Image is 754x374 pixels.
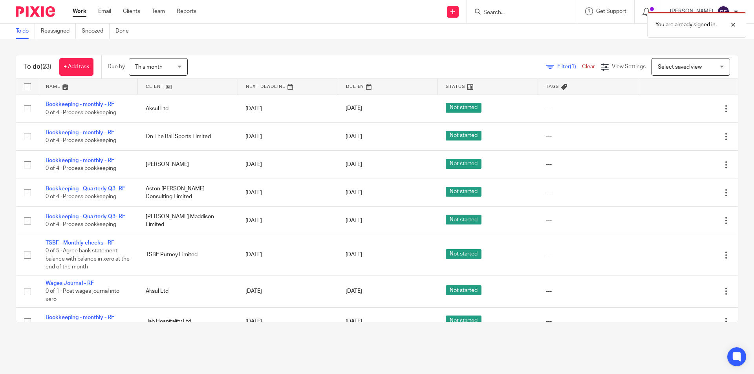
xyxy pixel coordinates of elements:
[46,130,114,135] a: Bookkeeping - monthly - RF
[582,64,595,69] a: Clear
[446,187,481,197] span: Not started
[46,102,114,107] a: Bookkeeping - monthly - RF
[123,7,140,15] a: Clients
[40,64,51,70] span: (23)
[108,63,125,71] p: Due by
[238,151,338,179] td: [DATE]
[46,288,119,302] span: 0 of 1 · Post wages journal into xero
[546,189,630,197] div: ---
[238,122,338,150] td: [DATE]
[138,235,238,275] td: TSBF Putney Limited
[177,7,196,15] a: Reports
[98,7,111,15] a: Email
[238,308,338,336] td: [DATE]
[557,64,582,69] span: Filter
[46,248,130,270] span: 0 of 5 · Agree bank statement balance with balance in xero at the end of the month
[24,63,51,71] h1: To do
[238,275,338,307] td: [DATE]
[346,288,362,294] span: [DATE]
[46,166,116,171] span: 0 of 4 · Process bookkeeping
[46,281,94,286] a: Wages Journal - RF
[346,162,362,167] span: [DATE]
[46,186,125,192] a: Bookkeeping - Quarterly Q3- RF
[115,24,135,39] a: Done
[73,7,86,15] a: Work
[446,285,481,295] span: Not started
[238,235,338,275] td: [DATE]
[59,58,93,76] a: + Add task
[612,64,646,69] span: View Settings
[346,106,362,111] span: [DATE]
[138,275,238,307] td: Aksul Ltd
[138,95,238,122] td: Aksul Ltd
[46,110,116,115] span: 0 of 4 · Process bookkeeping
[82,24,110,39] a: Snoozed
[46,138,116,143] span: 0 of 4 · Process bookkeeping
[138,179,238,206] td: Aston [PERSON_NAME] Consulting Limited
[446,103,481,113] span: Not started
[546,105,630,113] div: ---
[46,240,114,246] a: TSBF - Monthly checks - RF
[46,315,114,320] a: Bookkeeping - monthly - RF
[152,7,165,15] a: Team
[570,64,576,69] span: (1)
[546,317,630,325] div: ---
[138,207,238,235] td: [PERSON_NAME] Maddison Limited
[446,215,481,224] span: Not started
[138,308,238,336] td: Jab Hospitality Ltd
[46,222,116,228] span: 0 of 4 · Process bookkeeping
[16,6,55,17] img: Pixie
[546,217,630,224] div: ---
[346,252,362,258] span: [DATE]
[41,24,76,39] a: Reassigned
[138,151,238,179] td: [PERSON_NAME]
[446,316,481,325] span: Not started
[546,161,630,168] div: ---
[238,207,338,235] td: [DATE]
[138,122,238,150] td: On The Ball Sports Limited
[717,5,730,18] img: svg%3E
[46,194,116,199] span: 0 of 4 · Process bookkeeping
[546,133,630,140] div: ---
[446,131,481,140] span: Not started
[446,249,481,259] span: Not started
[46,214,125,219] a: Bookkeeping - Quarterly Q3- RF
[546,287,630,295] div: ---
[346,134,362,139] span: [DATE]
[546,251,630,259] div: ---
[546,84,559,89] span: Tags
[238,95,338,122] td: [DATE]
[346,218,362,223] span: [DATE]
[346,319,362,324] span: [DATE]
[655,21,717,29] p: You are already signed in.
[238,179,338,206] td: [DATE]
[46,158,114,163] a: Bookkeeping - monthly - RF
[446,159,481,169] span: Not started
[346,190,362,195] span: [DATE]
[658,64,702,70] span: Select saved view
[16,24,35,39] a: To do
[135,64,163,70] span: This month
